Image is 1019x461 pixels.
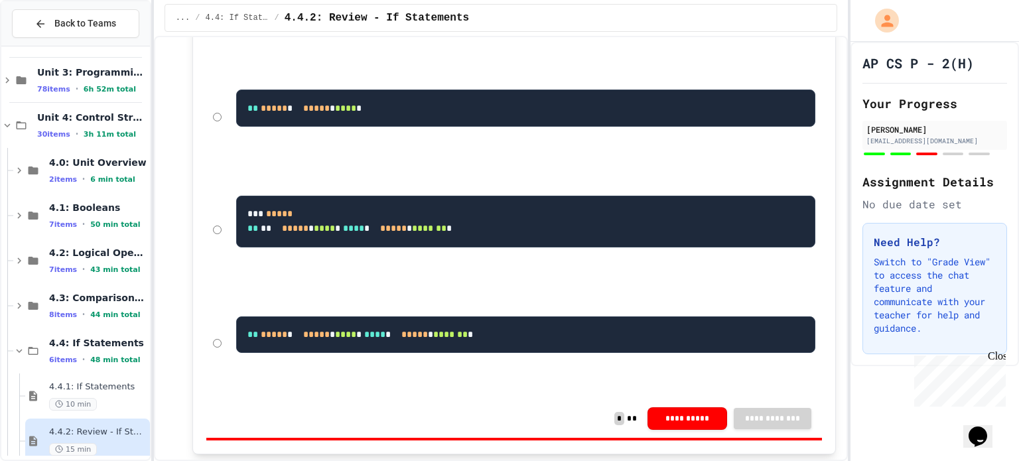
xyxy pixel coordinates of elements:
span: • [82,264,85,275]
span: 4.1: Booleans [49,202,147,214]
span: 4.4.2: Review - If Statements [49,427,147,438]
span: • [82,219,85,230]
span: Unit 4: Control Structures [37,111,147,123]
span: • [76,129,78,139]
iframe: chat widget [963,408,1006,448]
span: 78 items [37,85,70,94]
span: 4.3: Comparison Operators [49,292,147,304]
h3: Need Help? [874,234,996,250]
span: 6h 52m total [84,85,136,94]
h1: AP CS P - 2(H) [862,54,974,72]
span: 3h 11m total [84,130,136,139]
span: / [274,13,279,23]
span: 48 min total [90,356,140,364]
span: ... [176,13,190,23]
span: 4.4.1: If Statements [49,381,147,393]
span: 4.2: Logical Operators [49,247,147,259]
span: / [195,13,200,23]
span: • [82,174,85,184]
span: 4.4: If Statements [49,337,147,349]
span: • [82,309,85,320]
div: Chat with us now!Close [5,5,92,84]
div: [EMAIL_ADDRESS][DOMAIN_NAME] [866,136,1003,146]
span: • [82,354,85,365]
span: 6 min total [90,175,135,184]
span: • [76,84,78,94]
span: 6 items [49,356,77,364]
iframe: chat widget [909,350,1006,407]
span: 7 items [49,220,77,229]
span: 10 min [49,398,97,411]
span: 15 min [49,443,97,456]
h2: Your Progress [862,94,1007,113]
span: 7 items [49,265,77,274]
div: My Account [861,5,902,36]
span: 44 min total [90,310,140,319]
h2: Assignment Details [862,172,1007,191]
span: 30 items [37,130,70,139]
span: 2 items [49,175,77,184]
span: Unit 3: Programming with Python [37,66,147,78]
span: 43 min total [90,265,140,274]
span: 4.4.2: Review - If Statements [285,10,469,26]
button: Back to Teams [12,9,139,38]
span: 8 items [49,310,77,319]
div: No due date set [862,196,1007,212]
span: 50 min total [90,220,140,229]
span: 4.0: Unit Overview [49,157,147,168]
p: Switch to "Grade View" to access the chat feature and communicate with your teacher for help and ... [874,255,996,335]
span: Back to Teams [54,17,116,31]
div: [PERSON_NAME] [866,123,1003,135]
span: 4.4: If Statements [205,13,269,23]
